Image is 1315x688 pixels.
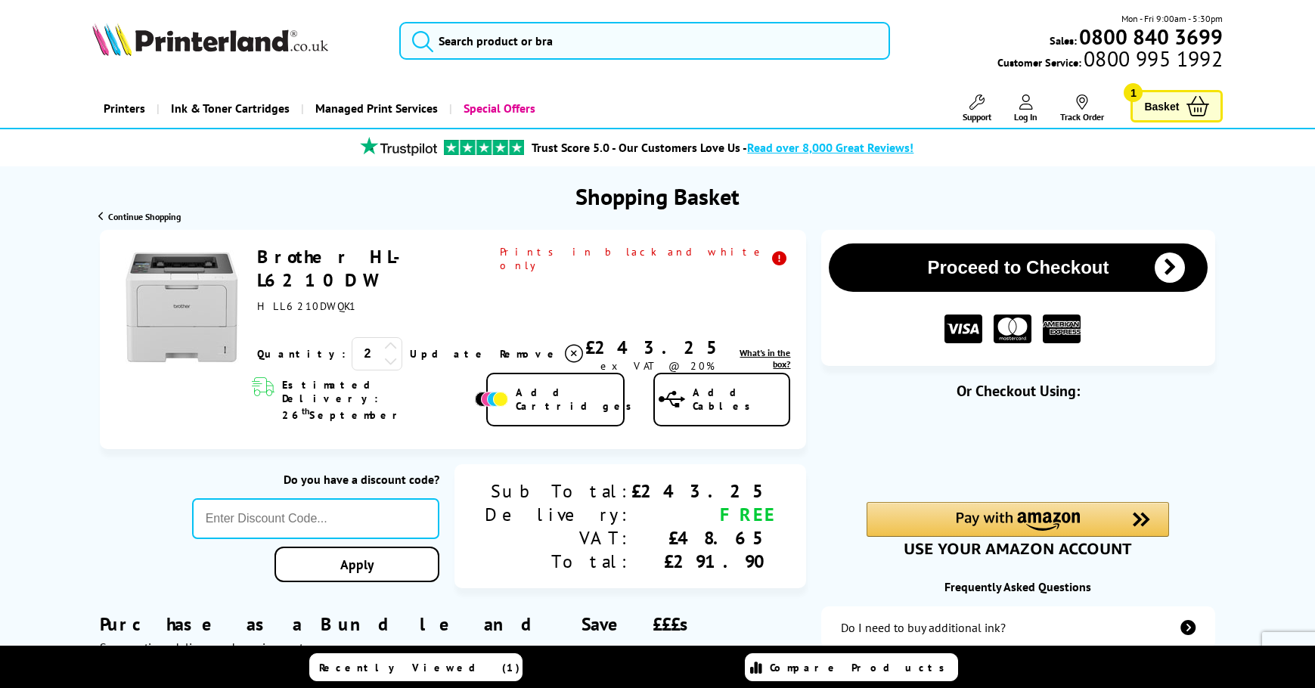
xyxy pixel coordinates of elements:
[963,95,991,122] a: Support
[100,590,806,655] div: Purchase as a Bundle and Save £££s
[600,359,715,373] span: ex VAT @ 20%
[1060,95,1104,122] a: Track Order
[1050,33,1077,48] span: Sales:
[410,347,488,361] a: Update
[1121,11,1223,26] span: Mon - Fri 9:00am - 5:30pm
[1077,29,1223,44] a: 0800 840 3699
[821,381,1216,401] div: Or Checkout Using:
[309,653,523,681] a: Recently Viewed (1)
[693,386,789,413] span: Add Cables
[745,653,958,681] a: Compare Products
[108,211,181,222] span: Continue Shopping
[449,89,547,128] a: Special Offers
[98,211,181,222] a: Continue Shopping
[821,606,1216,649] a: additional-ink
[829,243,1208,292] button: Proceed to Checkout
[1144,96,1179,116] span: Basket
[631,479,776,503] div: £243.25
[500,347,560,361] span: Remove
[444,140,524,155] img: trustpilot rating
[100,640,806,655] div: Save on time, delivery and running costs
[575,181,740,211] h1: Shopping Basket
[282,378,470,422] span: Estimated Delivery: 26 September
[399,22,891,60] input: Search product or bra
[770,661,953,674] span: Compare Products
[485,550,631,573] div: Total:
[475,392,508,407] img: Add Cartridges
[944,315,982,344] img: VISA
[274,547,439,582] a: Apply
[171,89,290,128] span: Ink & Toner Cartridges
[192,472,439,487] div: Do you have a discount code?
[257,245,417,292] a: Brother HL-L6210DW
[631,550,776,573] div: £291.90
[1081,51,1223,66] span: 0800 995 1992
[631,503,776,526] div: FREE
[867,502,1169,555] div: Amazon Pay - Use your Amazon account
[997,51,1223,70] span: Customer Service:
[1014,95,1037,122] a: Log In
[516,386,640,413] span: Add Cartridges
[500,245,791,272] span: Prints in black and white only
[485,526,631,550] div: VAT:
[1124,83,1143,102] span: 1
[1014,111,1037,122] span: Log In
[126,250,239,364] img: Brother HL-L6210DW
[485,479,631,503] div: Sub Total:
[500,342,585,365] a: Delete item from your basket
[301,89,449,128] a: Managed Print Services
[192,498,439,539] input: Enter Discount Code...
[963,111,991,122] span: Support
[157,89,301,128] a: Ink & Toner Cartridges
[92,89,157,128] a: Printers
[319,661,520,674] span: Recently Viewed (1)
[631,526,776,550] div: £48.65
[532,140,913,155] a: Trust Score 5.0 - Our Customers Love Us -Read over 8,000 Great Reviews!
[730,347,790,370] a: lnk_inthebox
[92,23,380,59] a: Printerland Logo
[740,347,790,370] span: What's in the box?
[353,137,444,156] img: trustpilot rating
[994,315,1031,344] img: MASTER CARD
[841,620,1006,635] div: Do I need to buy additional ink?
[1130,90,1223,122] a: Basket 1
[821,579,1216,594] div: Frequently Asked Questions
[92,23,328,56] img: Printerland Logo
[747,140,913,155] span: Read over 8,000 Great Reviews!
[585,336,730,359] div: £243.25
[257,347,346,361] span: Quantity:
[485,503,631,526] div: Delivery:
[1043,315,1081,344] img: American Express
[257,299,356,313] span: HLL6210DWQK1
[1079,23,1223,51] b: 0800 840 3699
[302,405,309,417] sup: th
[867,425,1169,476] iframe: PayPal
